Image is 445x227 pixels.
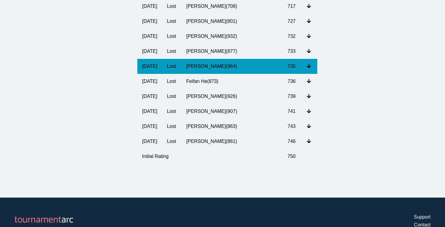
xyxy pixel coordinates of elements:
td: Lost [162,59,181,74]
td: [DATE] [137,44,162,59]
td: Lost [162,74,181,89]
td: Lost [162,44,181,59]
td: [PERSON_NAME] ( 932 ) [181,29,283,44]
td: [DATE] [137,59,162,74]
td: Lost [162,119,181,134]
td: Lost [162,104,181,119]
td: [DATE] [137,134,162,149]
td: 727 [283,14,302,29]
td: [PERSON_NAME] ( 861 ) [181,134,283,149]
td: 743 [283,119,302,134]
td: [PERSON_NAME] ( 801 ) [181,14,283,29]
td: 750 [283,149,302,164]
td: [DATE] [137,29,162,44]
td: [PERSON_NAME] ( 863 ) [181,119,283,134]
td: 732 [283,29,302,44]
a: Support [414,214,431,219]
td: 736 [283,74,302,89]
td: [DATE] [137,104,162,119]
td: [PERSON_NAME] ( 877 ) [181,44,283,59]
td: [DATE] [137,119,162,134]
td: Lost [162,134,181,149]
td: [DATE] [137,74,162,89]
td: Lost [162,14,181,29]
td: 741 [283,104,302,119]
td: 746 [283,134,302,149]
td: Lost [162,29,181,44]
td: 735 [283,59,302,74]
td: [DATE] [137,14,162,29]
td: Initial Rating [137,149,283,164]
td: 733 [283,44,302,59]
td: [PERSON_NAME] ( 907 ) [181,104,283,119]
td: Lost [162,89,181,104]
td: [PERSON_NAME] ( 964 ) [181,59,283,74]
td: 739 [283,89,302,104]
td: [PERSON_NAME] ( 926 ) [181,89,283,104]
td: Feifan He ( 873 ) [181,74,283,89]
td: [DATE] [137,89,162,104]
